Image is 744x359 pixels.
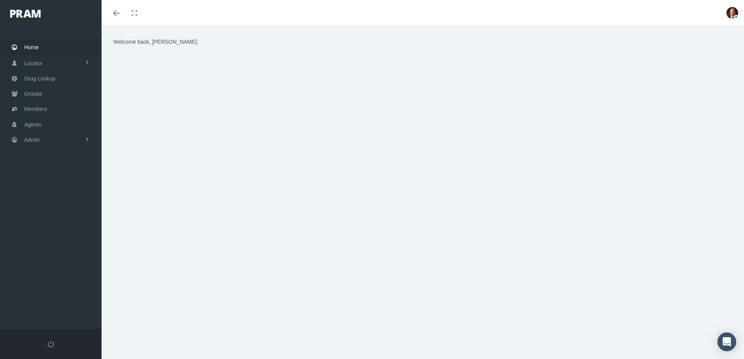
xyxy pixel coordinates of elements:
[24,86,42,101] span: Groups
[24,117,41,132] span: Agents
[24,56,43,71] span: Locator
[24,40,39,55] span: Home
[717,332,736,351] div: Open Intercom Messenger
[24,71,55,86] span: Drug Lookup
[726,7,738,19] img: S_Profile_Picture_693.jpg
[113,39,198,45] span: Welcome back, [PERSON_NAME].
[10,10,41,18] img: PRAM_20_x_78.png
[24,102,47,116] span: Members
[24,132,40,147] span: Admin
